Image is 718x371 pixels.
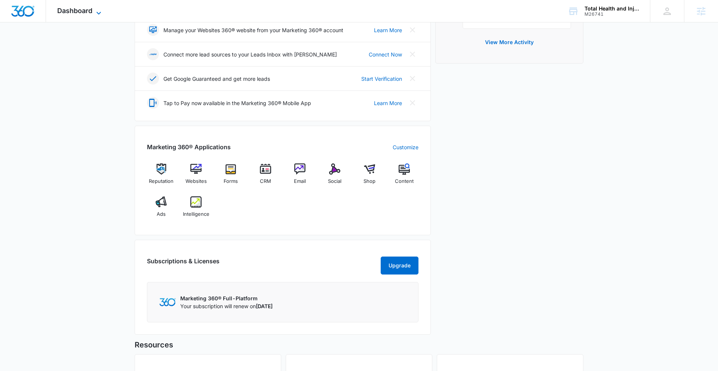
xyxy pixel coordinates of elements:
p: Connect more lead sources to your Leads Inbox with [PERSON_NAME] [163,50,337,58]
a: Customize [393,143,418,151]
a: Reputation [147,163,176,190]
a: Social [320,163,349,190]
span: Intelligence [183,211,209,218]
span: Email [294,178,306,185]
h5: Resources [135,339,583,350]
h2: Subscriptions & Licenses [147,257,220,272]
span: Social [328,178,341,185]
button: View More Activity [478,33,541,51]
button: Close [406,73,418,85]
button: Close [406,48,418,60]
p: Get Google Guaranteed and get more leads [163,75,270,83]
span: CRM [260,178,271,185]
a: Connect Now [369,50,402,58]
a: Shop [355,163,384,190]
span: Dashboard [57,7,92,15]
a: Ads [147,196,176,223]
a: Email [286,163,314,190]
p: [DATE] 4:59 am • CRM [469,17,565,22]
span: Reputation [149,178,174,185]
button: Close [406,24,418,36]
button: Upgrade [381,257,418,275]
span: [DATE] [256,303,273,309]
span: Ads [157,211,166,218]
a: Start Verification [361,75,402,83]
span: Forms [224,178,238,185]
span: Content [395,178,414,185]
a: CRM [251,163,280,190]
div: account name [584,6,639,12]
div: account id [584,12,639,17]
p: Manage your Websites 360® website from your Marketing 360® account [163,26,343,34]
p: Marketing 360® Full-Platform [180,294,273,302]
a: Forms [217,163,245,190]
h2: Marketing 360® Applications [147,142,231,151]
img: Marketing 360 Logo [159,298,176,306]
a: Intelligence [182,196,211,223]
p: Your subscription will renew on [180,302,273,310]
button: Close [406,97,418,109]
a: Content [390,163,418,190]
a: Learn More [374,26,402,34]
span: Shop [363,178,375,185]
a: Learn More [374,99,402,107]
span: Websites [185,178,207,185]
a: Websites [182,163,211,190]
p: Tap to Pay now available in the Marketing 360® Mobile App [163,99,311,107]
